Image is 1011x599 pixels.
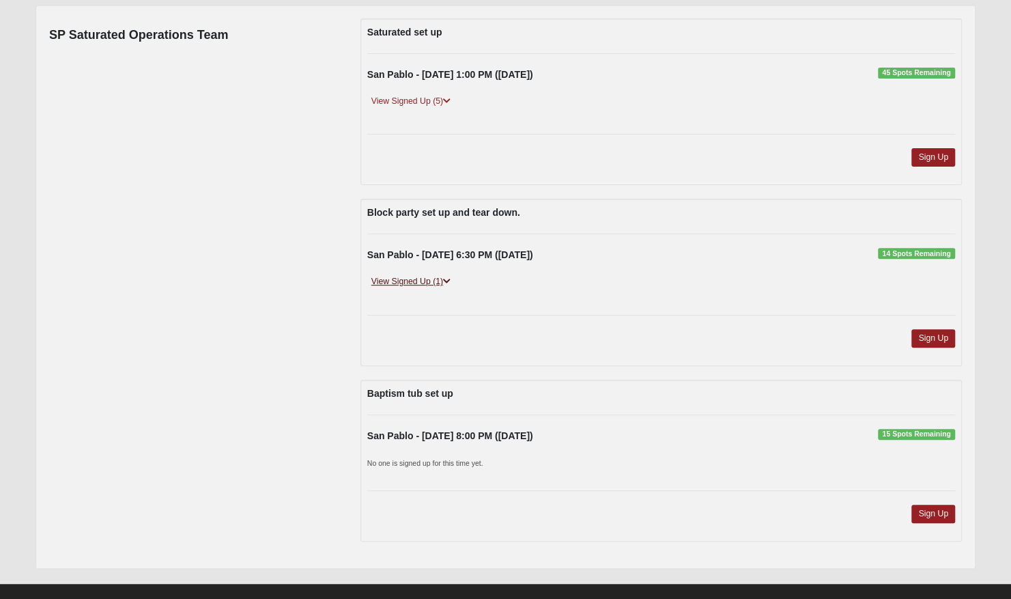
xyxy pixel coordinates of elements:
strong: Baptism tub set up [367,388,453,399]
strong: San Pablo - [DATE] 1:00 PM ([DATE]) [367,69,533,80]
strong: Block party set up and tear down. [367,207,520,218]
h4: SP Saturated Operations Team [49,28,228,43]
span: 45 Spots Remaining [878,68,955,79]
a: Sign Up [911,505,955,523]
span: 15 Spots Remaining [878,429,955,440]
a: Sign Up [911,329,955,348]
a: View Signed Up (1) [367,275,455,289]
a: Sign Up [911,148,955,167]
span: 14 Spots Remaining [878,248,955,259]
a: View Signed Up (5) [367,94,455,109]
strong: San Pablo - [DATE] 8:00 PM ([DATE]) [367,430,533,441]
strong: Saturated set up [367,27,442,38]
small: No one is signed up for this time yet. [367,459,483,467]
strong: San Pablo - [DATE] 6:30 PM ([DATE]) [367,249,533,260]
